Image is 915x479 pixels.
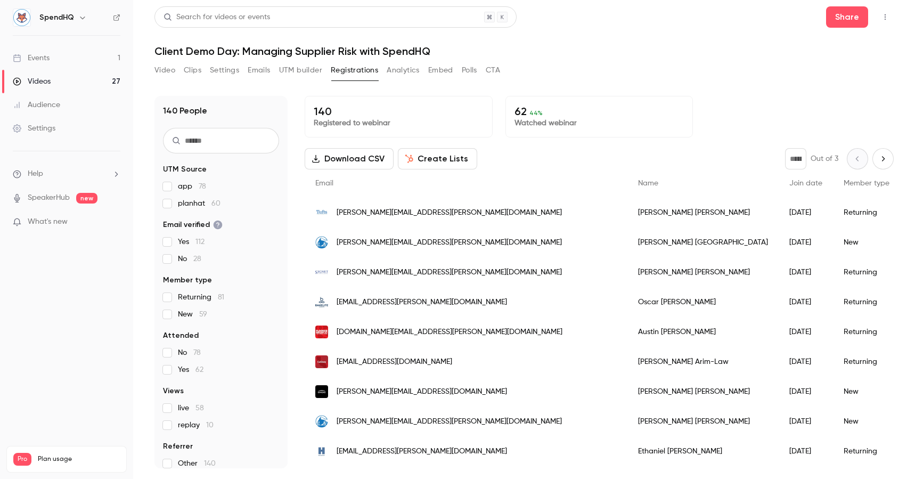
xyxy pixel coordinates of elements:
[154,45,894,58] h1: Client Demo Day: Managing Supplier Risk with SpendHQ
[462,62,477,79] button: Polls
[248,62,270,79] button: Emails
[13,53,50,63] div: Events
[315,445,328,458] img: hearst.com
[337,207,562,218] span: [PERSON_NAME][EMAIL_ADDRESS][PERSON_NAME][DOMAIN_NAME]
[833,317,900,347] div: Returning
[627,377,779,407] div: [PERSON_NAME] [PERSON_NAME]
[826,6,868,28] button: Share
[199,183,206,190] span: 78
[163,330,199,341] span: Attended
[789,180,822,187] span: Join date
[193,349,201,356] span: 78
[337,297,507,308] span: [EMAIL_ADDRESS][PERSON_NAME][DOMAIN_NAME]
[779,317,833,347] div: [DATE]
[164,12,270,23] div: Search for videos or events
[163,164,207,175] span: UTM Source
[195,366,203,374] span: 62
[13,168,120,180] li: help-dropdown-opener
[163,275,212,286] span: Member type
[314,105,484,118] p: 140
[178,403,204,413] span: live
[13,9,30,26] img: SpendHQ
[178,309,207,320] span: New
[314,118,484,128] p: Registered to webinar
[779,228,833,257] div: [DATE]
[315,326,328,338] img: flooranddecor.com
[28,216,68,228] span: What's new
[28,168,43,180] span: Help
[833,436,900,466] div: Returning
[108,217,120,227] iframe: Noticeable Trigger
[199,311,207,318] span: 59
[154,62,175,79] button: Video
[833,257,900,287] div: Returning
[305,148,394,169] button: Download CSV
[627,257,779,287] div: [PERSON_NAME] [PERSON_NAME]
[833,287,900,317] div: Returning
[163,164,279,469] section: facet-groups
[833,198,900,228] div: Returning
[315,206,328,219] img: tufts.edu
[13,76,51,87] div: Videos
[337,267,562,278] span: [PERSON_NAME][EMAIL_ADDRESS][PERSON_NAME][DOMAIN_NAME]
[337,237,562,248] span: [PERSON_NAME][EMAIL_ADDRESS][PERSON_NAME][DOMAIN_NAME]
[163,441,193,452] span: Referrer
[38,455,120,464] span: Plan usage
[279,62,322,79] button: UTM builder
[627,347,779,377] div: [PERSON_NAME] Arim-Law
[210,62,239,79] button: Settings
[779,198,833,228] div: [DATE]
[398,148,477,169] button: Create Lists
[833,377,900,407] div: New
[877,9,894,26] button: Top Bar Actions
[315,266,328,279] img: signetjewelers.com
[315,355,328,368] img: calstate.edu
[779,347,833,377] div: [DATE]
[206,421,214,429] span: 10
[779,436,833,466] div: [DATE]
[315,296,328,308] img: bakelite.com
[178,364,203,375] span: Yes
[514,105,684,118] p: 62
[428,62,453,79] button: Embed
[178,198,220,209] span: planhat
[872,148,894,169] button: Next page
[627,287,779,317] div: Oscar [PERSON_NAME]
[13,453,31,466] span: Pro
[627,228,779,257] div: [PERSON_NAME] [GEOGRAPHIC_DATA]
[178,458,216,469] span: Other
[331,62,378,79] button: Registrations
[163,386,184,396] span: Views
[337,327,562,338] span: [DOMAIN_NAME][EMAIL_ADDRESS][PERSON_NAME][DOMAIN_NAME]
[204,460,216,467] span: 140
[184,62,201,79] button: Clips
[811,153,838,164] p: Out of 3
[627,317,779,347] div: Austin [PERSON_NAME]
[195,238,205,246] span: 112
[779,407,833,436] div: [DATE]
[178,254,201,264] span: No
[387,62,420,79] button: Analytics
[627,407,779,436] div: [PERSON_NAME] [PERSON_NAME]
[833,407,900,436] div: New
[211,200,220,207] span: 60
[218,294,224,301] span: 81
[315,385,328,398] img: engie.com
[337,356,452,368] span: [EMAIL_ADDRESS][DOMAIN_NAME]
[13,100,60,110] div: Audience
[833,347,900,377] div: Returning
[315,180,333,187] span: Email
[178,420,214,431] span: replay
[779,257,833,287] div: [DATE]
[337,416,562,427] span: [PERSON_NAME][EMAIL_ADDRESS][PERSON_NAME][DOMAIN_NAME]
[193,255,201,263] span: 28
[833,228,900,257] div: New
[627,198,779,228] div: [PERSON_NAME] [PERSON_NAME]
[39,12,74,23] h6: SpendHQ
[163,220,223,230] span: Email verified
[514,118,684,128] p: Watched webinar
[779,377,833,407] div: [DATE]
[486,62,500,79] button: CTA
[779,287,833,317] div: [DATE]
[337,446,507,457] span: [EMAIL_ADDRESS][PERSON_NAME][DOMAIN_NAME]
